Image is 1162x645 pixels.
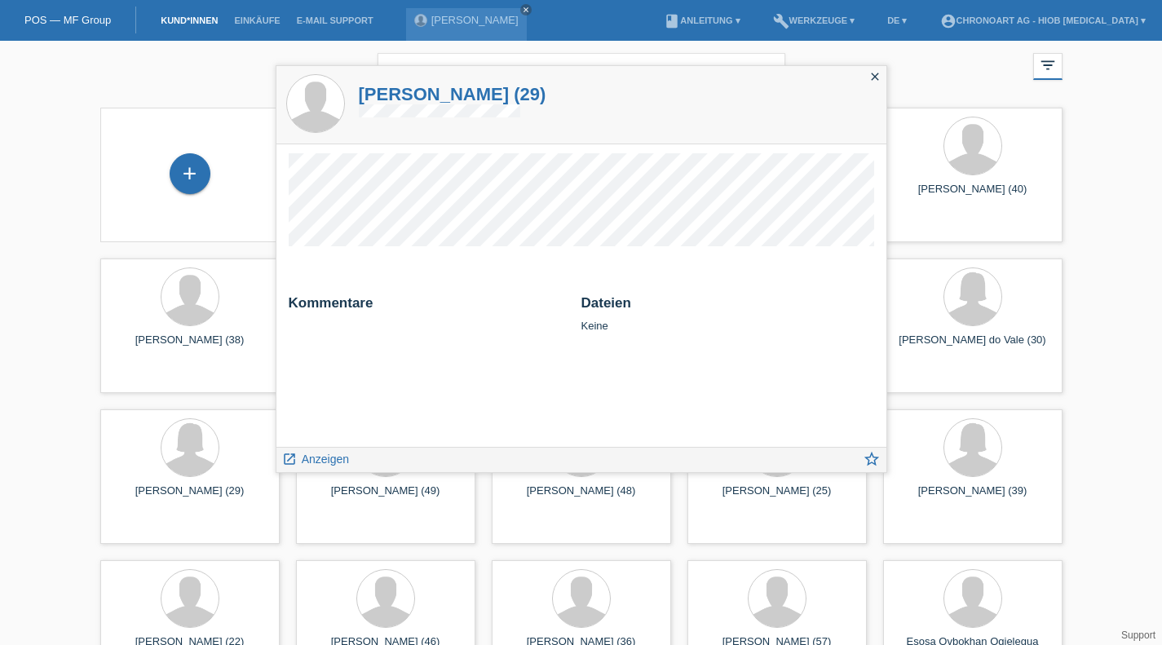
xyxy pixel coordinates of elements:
i: book [664,13,680,29]
a: bookAnleitung ▾ [656,15,748,25]
a: Einkäufe [226,15,288,25]
div: [PERSON_NAME] (38) [113,334,267,360]
div: [PERSON_NAME] do Vale (30) [896,334,1049,360]
a: close [520,4,532,15]
div: [PERSON_NAME] (49) [309,484,462,510]
div: Keine [581,295,874,332]
a: POS — MF Group [24,14,111,26]
h2: Dateien [581,295,874,320]
a: [PERSON_NAME] (29) [359,84,546,104]
a: star_border [863,452,881,472]
a: Kund*innen [152,15,226,25]
i: filter_list [1039,56,1057,74]
input: Suche... [378,53,785,91]
i: star_border [863,450,881,468]
i: build [773,13,789,29]
div: [PERSON_NAME] (48) [505,484,658,510]
a: Support [1121,630,1155,641]
i: close [868,70,881,83]
i: launch [282,452,297,466]
a: buildWerkzeuge ▾ [765,15,864,25]
span: Anzeigen [302,453,349,466]
a: [PERSON_NAME] [431,14,519,26]
div: [PERSON_NAME] (39) [896,484,1049,510]
i: account_circle [940,13,957,29]
div: [PERSON_NAME] (40) [896,183,1049,209]
h2: Kommentare [289,295,569,320]
a: E-Mail Support [289,15,382,25]
a: launch Anzeigen [282,448,350,468]
div: Kund*in hinzufügen [170,160,210,188]
div: [PERSON_NAME] (29) [113,484,267,510]
a: account_circleChronoart AG - Hiob [MEDICAL_DATA] ▾ [932,15,1155,25]
i: close [522,6,530,14]
div: [PERSON_NAME] (25) [700,484,854,510]
a: DE ▾ [879,15,915,25]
